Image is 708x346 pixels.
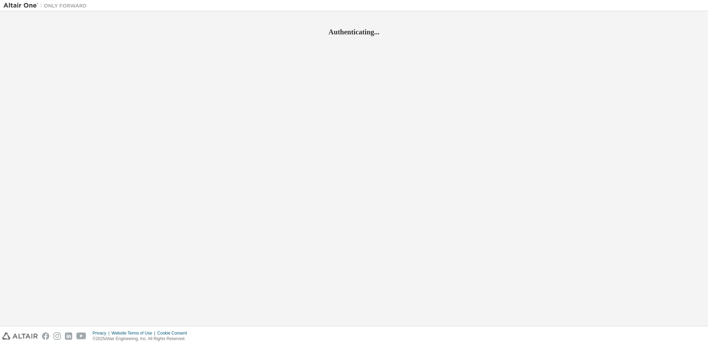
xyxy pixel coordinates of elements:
[93,330,111,336] div: Privacy
[111,330,157,336] div: Website Terms of Use
[76,332,86,340] img: youtube.svg
[93,336,191,342] p: © 2025 Altair Engineering, Inc. All Rights Reserved.
[3,27,705,36] h2: Authenticating...
[157,330,191,336] div: Cookie Consent
[42,332,49,340] img: facebook.svg
[2,332,38,340] img: altair_logo.svg
[3,2,90,9] img: Altair One
[65,332,72,340] img: linkedin.svg
[53,332,61,340] img: instagram.svg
